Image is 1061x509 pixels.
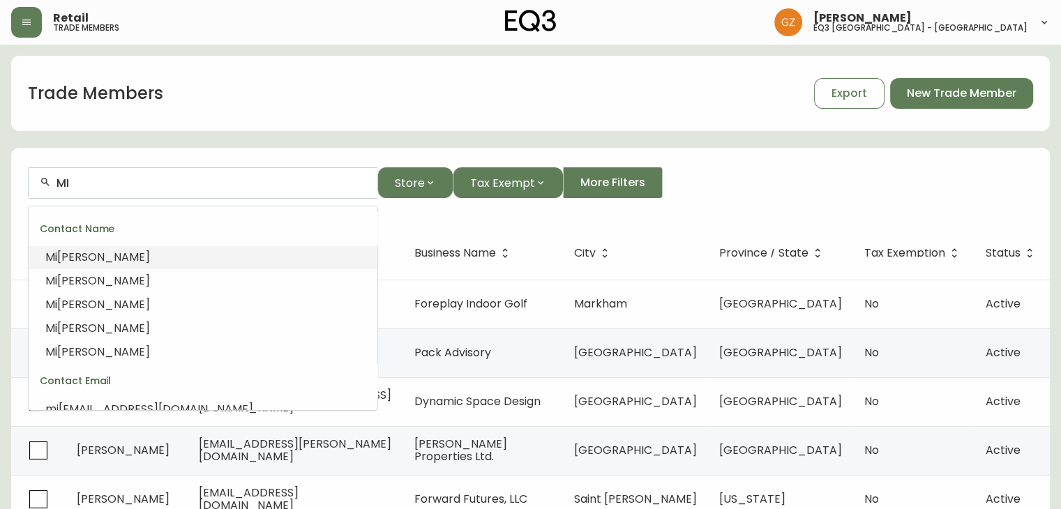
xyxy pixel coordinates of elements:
span: [PERSON_NAME] [813,13,912,24]
span: [PERSON_NAME] [57,344,150,360]
span: Province / State [719,249,808,257]
span: Business Name [414,249,496,257]
span: City [574,249,596,257]
span: [GEOGRAPHIC_DATA] [574,442,697,458]
span: Foreplay Indoor Golf [414,296,527,312]
span: Markham [574,296,627,312]
span: [EMAIL_ADDRESS][DOMAIN_NAME] [59,401,253,417]
span: [US_STATE] [719,491,785,507]
span: Active [986,393,1021,409]
span: Retail [53,13,89,24]
span: Mi [45,273,57,289]
span: Tax Exempt [470,174,535,192]
button: New Trade Member [890,78,1033,109]
div: Contact Name [29,212,377,245]
span: [GEOGRAPHIC_DATA] [719,344,842,360]
span: Forward Futures, LLC [414,491,527,507]
span: Status [986,249,1021,257]
span: Mi [45,296,57,312]
div: Contact Email [29,364,377,397]
span: Mi [45,249,57,265]
span: Active [986,344,1021,360]
span: No [864,344,879,360]
button: Store [377,167,453,198]
span: [PERSON_NAME] Properties Ltd. [414,436,507,464]
span: No [864,296,879,312]
span: [PERSON_NAME] [57,296,150,312]
span: Tax Exemption [864,247,963,259]
span: No [864,393,879,409]
span: Status [986,247,1039,259]
span: Dynamic Space Design [414,393,541,409]
input: Search [57,176,366,190]
span: Province / State [719,247,827,259]
span: [GEOGRAPHIC_DATA] [719,393,842,409]
span: No [864,442,879,458]
span: Mi [45,320,57,336]
span: [PERSON_NAME] [77,491,170,507]
span: [GEOGRAPHIC_DATA] [719,442,842,458]
button: More Filters [563,167,663,198]
span: Export [832,86,867,101]
span: Saint [PERSON_NAME] [574,491,697,507]
span: Business Name [414,247,514,259]
span: New Trade Member [907,86,1016,101]
img: logo [505,10,557,32]
span: Store [395,174,425,192]
span: Mi [45,344,57,360]
button: Export [814,78,885,109]
span: [GEOGRAPHIC_DATA] [719,296,842,312]
span: City [574,247,614,259]
img: 78875dbee59462ec7ba26e296000f7de [774,8,802,36]
span: [PERSON_NAME] [77,442,170,458]
h5: eq3 [GEOGRAPHIC_DATA] - [GEOGRAPHIC_DATA] [813,24,1028,32]
span: No [864,491,879,507]
span: More Filters [580,175,645,190]
h1: Trade Members [28,82,163,105]
button: Tax Exempt [453,167,563,198]
span: Tax Exemption [864,249,945,257]
span: Active [986,296,1021,312]
h5: trade members [53,24,119,32]
span: [GEOGRAPHIC_DATA] [574,393,697,409]
span: Active [986,491,1021,507]
span: [EMAIL_ADDRESS][PERSON_NAME][DOMAIN_NAME] [199,436,391,464]
span: [PERSON_NAME] [57,249,150,265]
span: Pack Advisory [414,344,491,360]
span: [GEOGRAPHIC_DATA] [574,344,697,360]
span: Active [986,442,1021,458]
span: mi [45,401,59,417]
span: [PERSON_NAME] [57,273,150,289]
span: [PERSON_NAME] [57,320,150,336]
